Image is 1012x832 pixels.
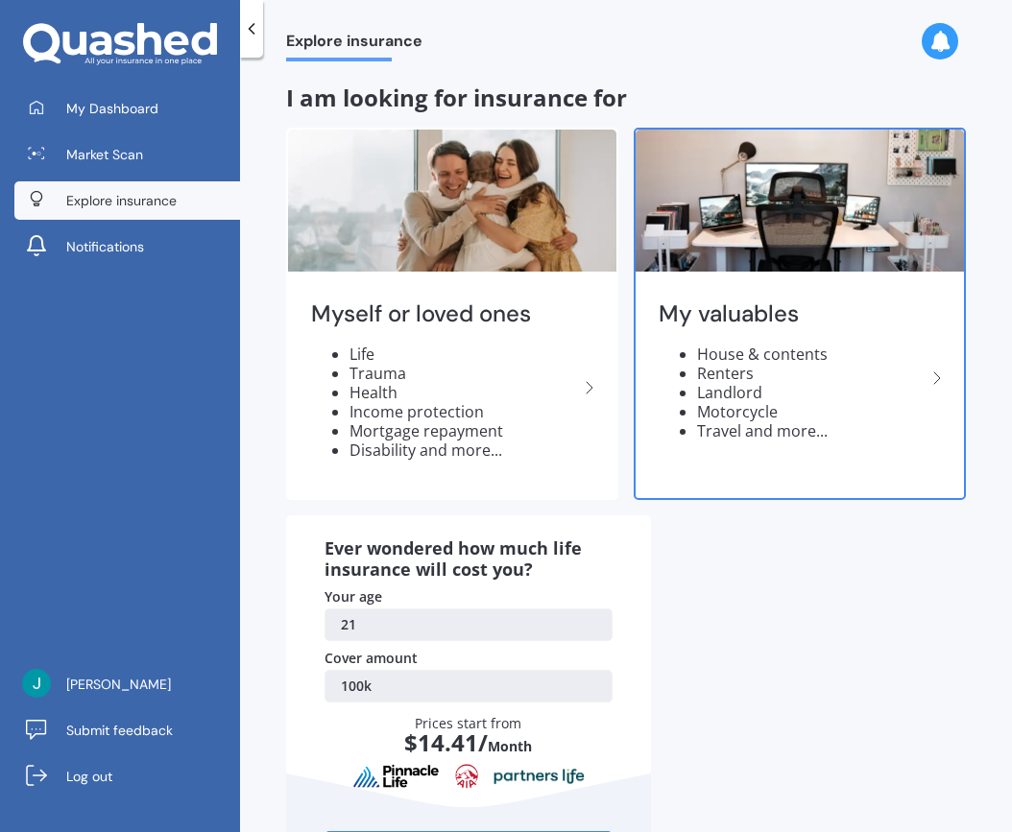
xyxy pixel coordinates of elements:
img: ACg8ocJndfgJ4xkBiEwRHH180ZJhVtQ-bSXNPHNjgwH_30Z9B1qq3Q=s96-c [22,669,51,698]
div: Your age [325,587,613,606]
span: Explore insurance [66,191,177,210]
img: My valuables [636,130,964,272]
span: Log out [66,767,112,786]
a: 21 [325,608,613,641]
span: [PERSON_NAME] [66,675,171,694]
img: Myself or loved ones [288,130,616,272]
li: Trauma [349,364,578,383]
span: Market Scan [66,145,143,164]
div: Ever wondered how much life insurance will cost you? [325,538,613,580]
li: Motorcycle [697,402,926,421]
img: partnersLife [494,768,586,785]
h2: My valuables [659,299,926,329]
a: My Dashboard [14,89,240,128]
div: Cover amount [325,649,613,668]
span: $ 14.41 / [404,726,488,758]
img: aia [455,764,478,789]
span: Month [488,737,532,755]
span: Explore insurance [286,32,422,58]
li: Renters [697,364,926,383]
li: House & contents [697,345,926,364]
a: 100k [325,670,613,702]
span: I am looking for insurance for [286,82,627,113]
span: My Dashboard [66,99,158,118]
li: Income protection [349,402,578,421]
li: Health [349,383,578,402]
a: Log out [14,757,240,796]
li: Travel and more... [697,421,926,440]
li: Landlord [697,383,926,402]
li: Life [349,345,578,364]
span: Notifications [66,237,144,256]
div: Prices start from [345,714,593,773]
li: Disability and more... [349,440,578,460]
a: Explore insurance [14,181,240,220]
li: Mortgage repayment [349,421,578,440]
img: pinnacle [352,764,441,789]
a: Submit feedback [14,711,240,749]
h2: Myself or loved ones [311,299,578,329]
a: Market Scan [14,135,240,174]
span: Submit feedback [66,721,173,740]
a: Notifications [14,227,240,266]
a: [PERSON_NAME] [14,665,240,703]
